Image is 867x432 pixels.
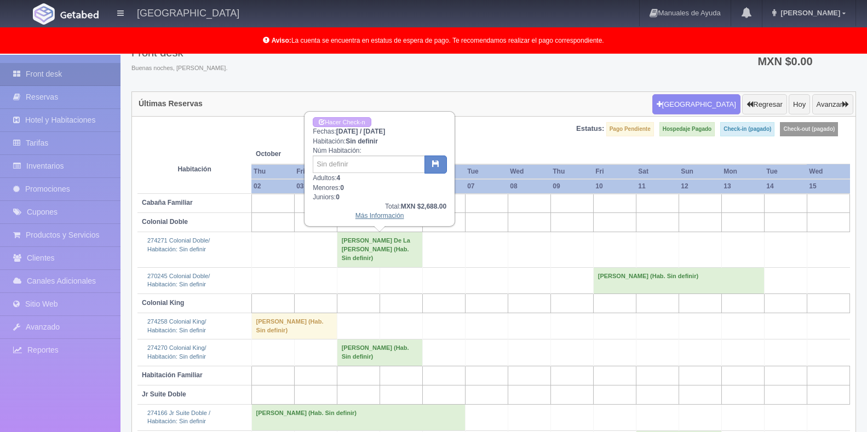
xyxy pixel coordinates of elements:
[780,122,838,136] label: Check-out (pagado)
[305,112,454,226] div: Fechas: Habitación: Núm Habitación: Adultos: Menores: Juniors:
[508,164,550,179] th: Wed
[807,179,849,194] th: 15
[636,179,679,194] th: 11
[142,199,193,206] b: Cabaña Familiar
[337,174,341,182] b: 4
[508,179,550,194] th: 08
[576,124,604,134] label: Estatus:
[313,155,425,173] input: Sin definir
[336,128,386,135] b: [DATE] / [DATE]
[294,164,337,179] th: Fri
[720,122,774,136] label: Check-in (pagado)
[294,179,337,194] th: 03
[251,313,337,339] td: [PERSON_NAME] (Hab. Sin definir)
[142,299,184,307] b: Colonial King
[550,179,593,194] th: 09
[137,5,239,19] h4: [GEOGRAPHIC_DATA]
[251,164,294,179] th: Thu
[606,122,654,136] label: Pago Pendiente
[346,137,378,145] b: Sin definir
[636,164,679,179] th: Sat
[778,9,840,17] span: [PERSON_NAME]
[807,164,849,179] th: Wed
[142,371,203,379] b: Habitación Familiar
[131,64,227,73] span: Buenas noches, [PERSON_NAME].
[812,94,853,115] button: Avanzar
[679,164,721,179] th: Sun
[721,164,764,179] th: Mon
[147,273,210,288] a: 270245 Colonial Doble/Habitación: Sin definir
[593,164,636,179] th: Fri
[550,164,593,179] th: Thu
[764,179,807,194] th: 14
[272,37,291,44] b: Aviso:
[337,339,422,366] td: [PERSON_NAME] (Hab. Sin definir)
[337,232,422,267] td: [PERSON_NAME] De La [PERSON_NAME] (Hab. Sin definir)
[593,267,764,293] td: [PERSON_NAME] (Hab. Sin definir)
[142,390,186,398] b: Jr Suite Doble
[139,100,203,108] h4: Últimas Reservas
[313,202,446,211] div: Total:
[679,179,721,194] th: 12
[256,149,332,159] span: October
[742,94,786,115] button: Regresar
[401,203,446,210] b: MXN $2,688.00
[465,164,508,179] th: Tue
[340,184,344,192] b: 0
[355,212,404,220] a: Más Información
[142,218,188,226] b: Colonial Doble
[60,10,99,19] img: Getabed
[336,193,340,201] b: 0
[593,179,636,194] th: 10
[652,94,740,115] button: [GEOGRAPHIC_DATA]
[757,56,846,67] h3: MXN $0.00
[465,179,508,194] th: 07
[251,179,294,194] th: 02
[659,122,715,136] label: Hospedaje Pagado
[147,344,206,360] a: 274270 Colonial King/Habitación: Sin definir
[313,117,371,128] a: Hacer Check-in
[789,94,810,115] button: Hoy
[147,318,206,333] a: 274258 Colonial King/Habitación: Sin definir
[33,3,55,25] img: Getabed
[721,179,764,194] th: 13
[147,237,210,252] a: 274271 Colonial Doble/Habitación: Sin definir
[177,165,211,173] strong: Habitación
[764,164,807,179] th: Tue
[251,404,465,430] td: [PERSON_NAME] (Hab. Sin definir)
[147,410,210,425] a: 274166 Jr Suite Doble /Habitación: Sin definir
